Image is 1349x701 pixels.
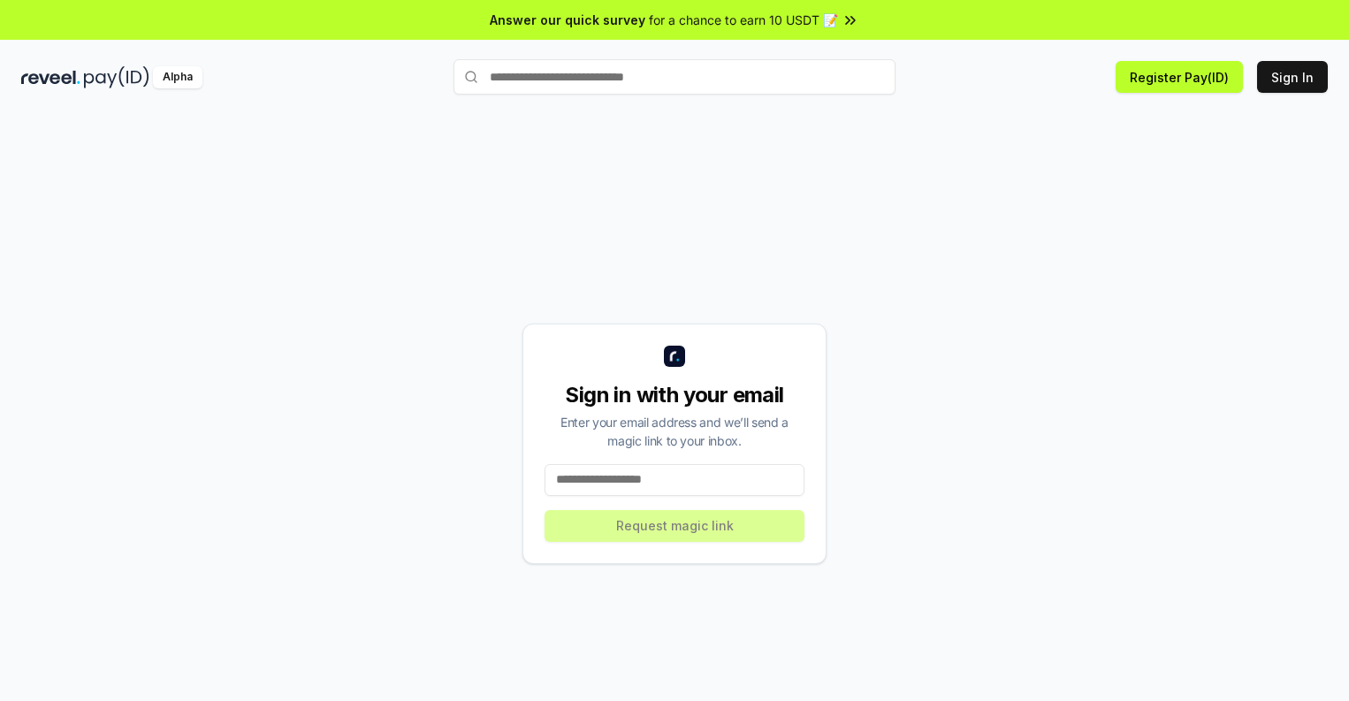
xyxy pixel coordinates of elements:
button: Sign In [1257,61,1328,93]
div: Enter your email address and we’ll send a magic link to your inbox. [545,413,804,450]
span: for a chance to earn 10 USDT 📝 [649,11,838,29]
span: Answer our quick survey [490,11,645,29]
img: pay_id [84,66,149,88]
div: Alpha [153,66,202,88]
div: Sign in with your email [545,381,804,409]
img: reveel_dark [21,66,80,88]
img: logo_small [664,346,685,367]
button: Register Pay(ID) [1116,61,1243,93]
